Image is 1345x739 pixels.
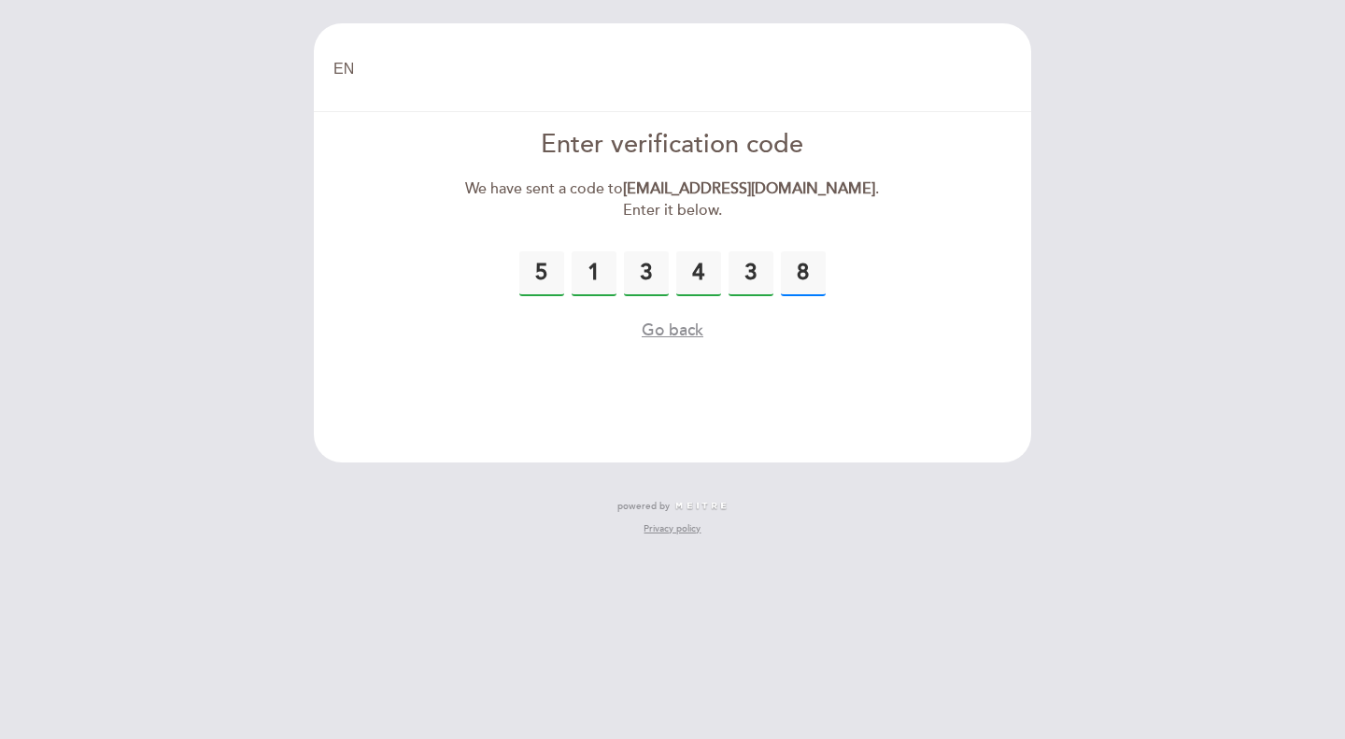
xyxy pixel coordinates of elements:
[624,251,669,296] input: 0
[674,502,728,511] img: MEITRE
[617,500,670,513] span: powered by
[459,127,887,163] div: Enter verification code
[519,251,564,296] input: 0
[459,178,887,221] div: We have sent a code to . Enter it below.
[676,251,721,296] input: 0
[572,251,616,296] input: 0
[617,500,728,513] a: powered by
[642,319,703,342] button: Go back
[623,179,875,198] strong: [EMAIL_ADDRESS][DOMAIN_NAME]
[781,251,826,296] input: 0
[644,522,701,535] a: Privacy policy
[729,251,773,296] input: 0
